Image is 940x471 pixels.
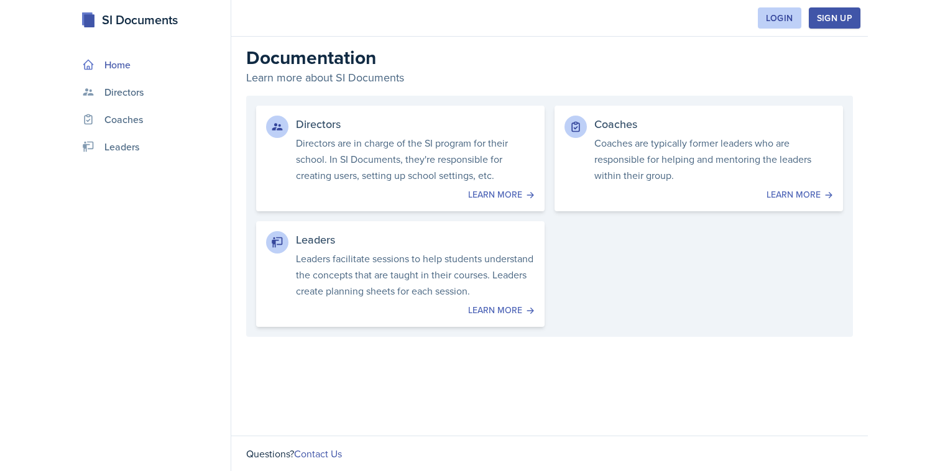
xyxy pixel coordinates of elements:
div: Learn more [564,188,833,201]
h2: Documentation [246,47,853,69]
p: Coaches are typically former leaders who are responsible for helping and mentoring the leaders wi... [594,135,833,183]
div: Directors [296,116,535,132]
div: Learn more [266,304,535,317]
a: Leaders [77,134,226,159]
a: Directors Directors are in charge of the SI program for their school. In SI Documents, they're re... [256,106,545,211]
div: Sign Up [817,13,852,23]
div: Learn more [266,188,535,201]
div: Coaches [594,116,833,132]
a: Coaches Coaches are typically former leaders who are responsible for helping and mentoring the le... [555,106,843,211]
p: Leaders facilitate sessions to help students understand the concepts that are taught in their cou... [296,250,535,299]
a: Contact Us [294,447,342,460]
p: Learn more about SI Documents [246,69,853,86]
div: Login [766,13,793,23]
button: Login [758,7,801,29]
div: Questions? [231,436,868,471]
a: Home [77,52,226,77]
div: Leaders [296,231,535,248]
a: Coaches [77,107,226,132]
button: Sign Up [809,7,860,29]
p: Directors are in charge of the SI program for their school. In SI Documents, they're responsible ... [296,135,535,183]
a: Leaders Leaders facilitate sessions to help students understand the concepts that are taught in t... [256,221,545,327]
a: Directors [77,80,226,104]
